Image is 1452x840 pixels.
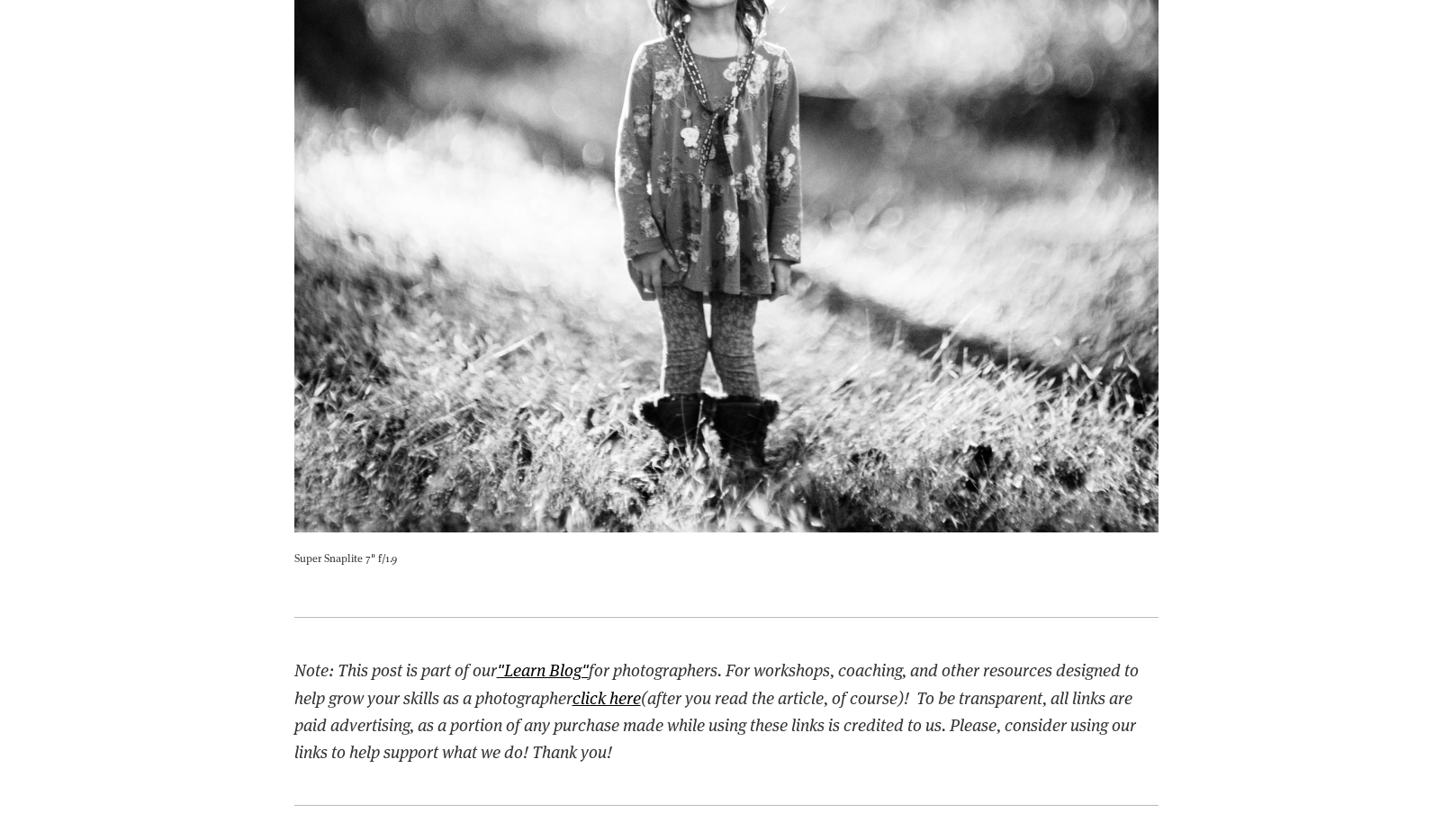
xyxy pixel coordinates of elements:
[573,686,641,709] a: click here
[294,658,1142,708] em: for photographers. For workshops, coaching, and other resources designed to help grow your skills...
[294,686,1140,764] em: (after you read the article, of course)! To be transparent, all links are paid advertising, as a ...
[294,658,497,681] em: Note: This post is part of our
[294,549,1159,567] p: Super Snaplite 7" f/1.9
[497,658,589,681] a: "Learn Blog"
